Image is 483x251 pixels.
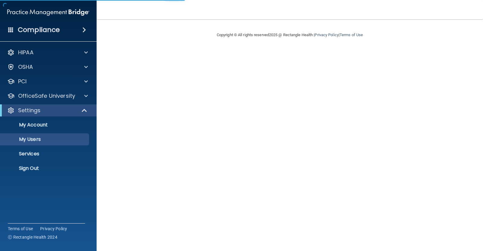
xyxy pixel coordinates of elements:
a: OfficeSafe University [7,92,88,100]
a: OSHA [7,63,88,71]
p: HIPAA [18,49,34,56]
a: Terms of Use [8,226,33,232]
p: OSHA [18,63,33,71]
a: HIPAA [7,49,88,56]
p: Settings [18,107,40,114]
p: Services [4,151,86,157]
a: PCI [7,78,88,85]
img: PMB logo [7,6,89,18]
p: My Users [4,136,86,142]
p: OfficeSafe University [18,92,75,100]
span: Ⓒ Rectangle Health 2024 [8,234,57,240]
a: Settings [7,107,88,114]
p: PCI [18,78,27,85]
p: Sign Out [4,165,86,171]
div: Copyright © All rights reserved 2025 @ Rectangle Health | | [180,25,400,45]
p: My Account [4,122,86,128]
a: Privacy Policy [315,33,338,37]
h4: Compliance [18,26,60,34]
a: Terms of Use [340,33,363,37]
a: Privacy Policy [40,226,67,232]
